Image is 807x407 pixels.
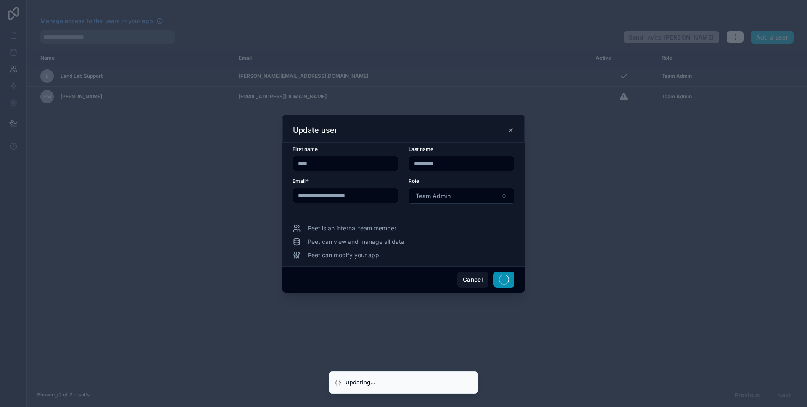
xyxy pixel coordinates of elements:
[457,272,488,288] button: Cancel
[293,178,306,184] span: Email
[345,378,376,387] div: Updating...
[409,146,433,152] span: Last name
[308,251,379,259] span: Peet can modify your app
[409,188,514,204] button: Select Button
[416,192,451,200] span: Team Admin
[409,178,419,184] span: Role
[293,125,338,135] h3: Update user
[308,238,404,246] span: Peet can view and manage all data
[308,224,396,233] span: Peet is an internal team member
[293,146,318,152] span: First name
